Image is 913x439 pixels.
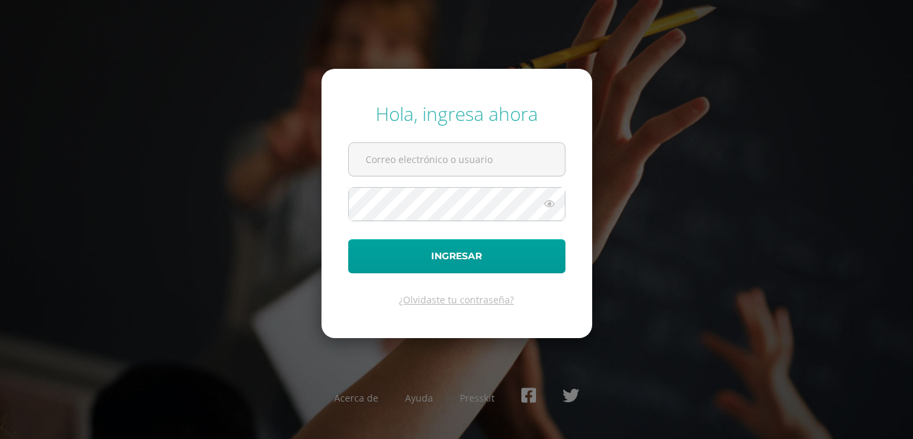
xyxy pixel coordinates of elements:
[460,392,495,404] a: Presskit
[399,293,514,306] a: ¿Olvidaste tu contraseña?
[334,392,378,404] a: Acerca de
[349,143,565,176] input: Correo electrónico o usuario
[348,101,565,126] div: Hola, ingresa ahora
[405,392,433,404] a: Ayuda
[348,239,565,273] button: Ingresar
